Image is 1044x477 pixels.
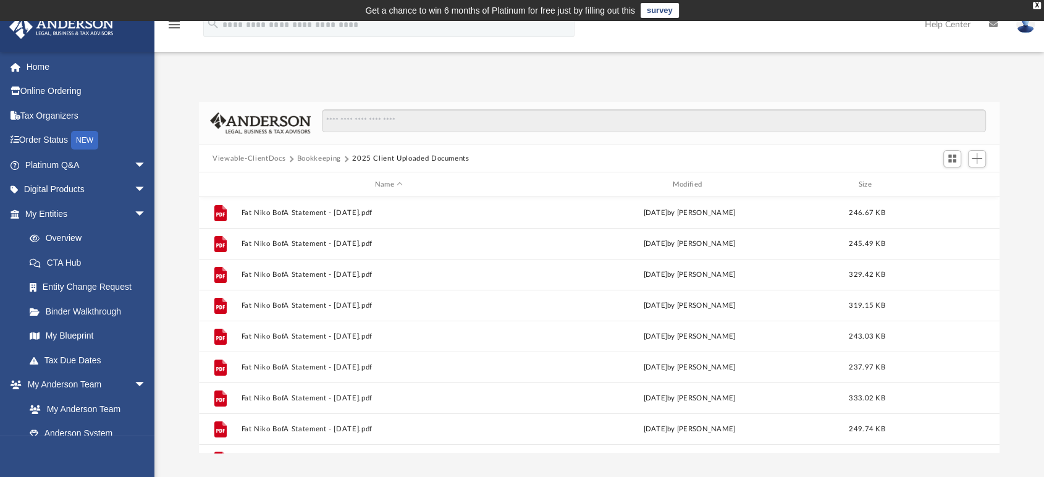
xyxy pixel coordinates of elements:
[542,362,837,373] div: by [PERSON_NAME]
[849,364,885,371] span: 237.97 KB
[17,348,165,373] a: Tax Due Dates
[134,177,159,203] span: arrow_drop_down
[167,17,182,32] i: menu
[365,3,635,18] div: Get a chance to win 6 months of Platinum for free just by filling out this
[849,302,885,309] span: 319.15 KB
[849,209,885,216] span: 246.67 KB
[542,179,837,190] div: Modified
[542,393,837,404] div: by [PERSON_NAME]
[242,209,537,217] button: Fat Niko BofA Statement - [DATE].pdf
[204,179,235,190] div: id
[643,209,667,216] span: [DATE]
[849,333,885,340] span: 243.03 KB
[242,363,537,371] button: Fat Niko BofA Statement - [DATE].pdf
[134,153,159,178] span: arrow_drop_down
[71,131,98,150] div: NEW
[17,226,165,251] a: Overview
[242,332,537,340] button: Fat Niko BofA Statement - [DATE].pdf
[242,302,537,310] button: Fat Niko BofA Statement - [DATE].pdf
[643,333,667,340] span: [DATE]
[542,269,837,281] div: by [PERSON_NAME]
[643,364,667,371] span: [DATE]
[17,250,165,275] a: CTA Hub
[643,240,667,247] span: [DATE]
[9,79,165,104] a: Online Ordering
[9,128,165,153] a: Order StatusNEW
[242,394,537,402] button: Fat Niko BofA Statement - [DATE].pdf
[9,373,159,397] a: My Anderson Teamarrow_drop_down
[17,421,159,446] a: Anderson System
[641,3,679,18] a: survey
[242,271,537,279] button: Fat Niko BofA Statement - [DATE].pdf
[643,302,667,309] span: [DATE]
[849,395,885,402] span: 333.02 KB
[242,425,537,433] button: Fat Niko BofA Statement - [DATE].pdf
[6,15,117,39] img: Anderson Advisors Platinum Portal
[322,109,986,133] input: Search files and folders
[643,426,667,433] span: [DATE]
[849,426,885,433] span: 249.74 KB
[542,424,837,435] div: by [PERSON_NAME]
[542,238,837,250] div: by [PERSON_NAME]
[17,324,159,348] a: My Blueprint
[199,197,1000,453] div: grid
[167,23,182,32] a: menu
[643,271,667,278] span: [DATE]
[897,179,983,190] div: id
[943,150,962,167] button: Switch to Grid View
[352,153,469,164] button: 2025 Client Uploaded Documents
[9,103,165,128] a: Tax Organizers
[643,395,667,402] span: [DATE]
[849,240,885,247] span: 245.49 KB
[968,150,987,167] button: Add
[542,208,837,219] div: by [PERSON_NAME]
[542,300,837,311] div: by [PERSON_NAME]
[297,153,341,164] button: Bookkeeping
[542,331,837,342] div: by [PERSON_NAME]
[241,179,536,190] div: Name
[843,179,892,190] div: Size
[9,54,165,79] a: Home
[9,153,165,177] a: Platinum Q&Aarrow_drop_down
[1016,15,1035,33] img: User Pic
[1033,2,1041,9] div: close
[213,153,285,164] button: Viewable-ClientDocs
[134,201,159,227] span: arrow_drop_down
[206,17,220,30] i: search
[17,397,153,421] a: My Anderson Team
[849,271,885,278] span: 329.42 KB
[9,201,165,226] a: My Entitiesarrow_drop_down
[17,275,165,300] a: Entity Change Request
[17,299,165,324] a: Binder Walkthrough
[134,373,159,398] span: arrow_drop_down
[242,240,537,248] button: Fat Niko BofA Statement - [DATE].pdf
[9,177,165,202] a: Digital Productsarrow_drop_down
